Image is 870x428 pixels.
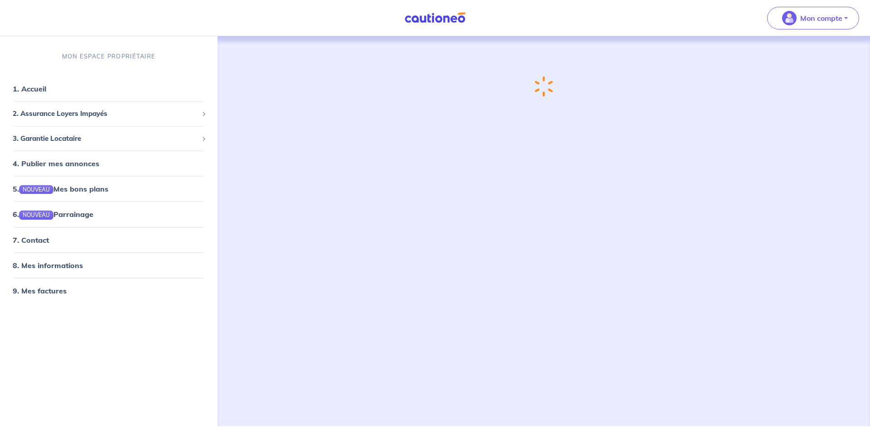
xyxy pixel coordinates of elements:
a: 5.NOUVEAUMes bons plans [13,184,108,193]
div: 8. Mes informations [4,256,214,274]
div: 9. Mes factures [4,281,214,299]
div: 4. Publier mes annonces [4,154,214,173]
a: 4. Publier mes annonces [13,159,99,168]
div: 7. Contact [4,231,214,249]
img: illu_account_valid_menu.svg [782,11,797,25]
a: 1. Accueil [13,84,46,93]
p: Mon compte [800,13,842,24]
div: 6.NOUVEAUParrainage [4,205,214,223]
div: 1. Accueil [4,80,214,98]
a: 6.NOUVEAUParrainage [13,210,93,219]
a: 7. Contact [13,235,49,244]
img: loading-spinner [535,76,553,97]
a: 9. Mes factures [13,286,67,295]
div: 3. Garantie Locataire [4,130,214,147]
span: 3. Garantie Locataire [13,133,198,144]
span: 2. Assurance Loyers Impayés [13,109,198,119]
img: Cautioneo [401,12,469,24]
a: 8. Mes informations [13,260,83,269]
div: 2. Assurance Loyers Impayés [4,105,214,123]
p: MON ESPACE PROPRIÉTAIRE [62,52,155,61]
button: illu_account_valid_menu.svgMon compte [767,7,859,29]
div: 5.NOUVEAUMes bons plans [4,180,214,198]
